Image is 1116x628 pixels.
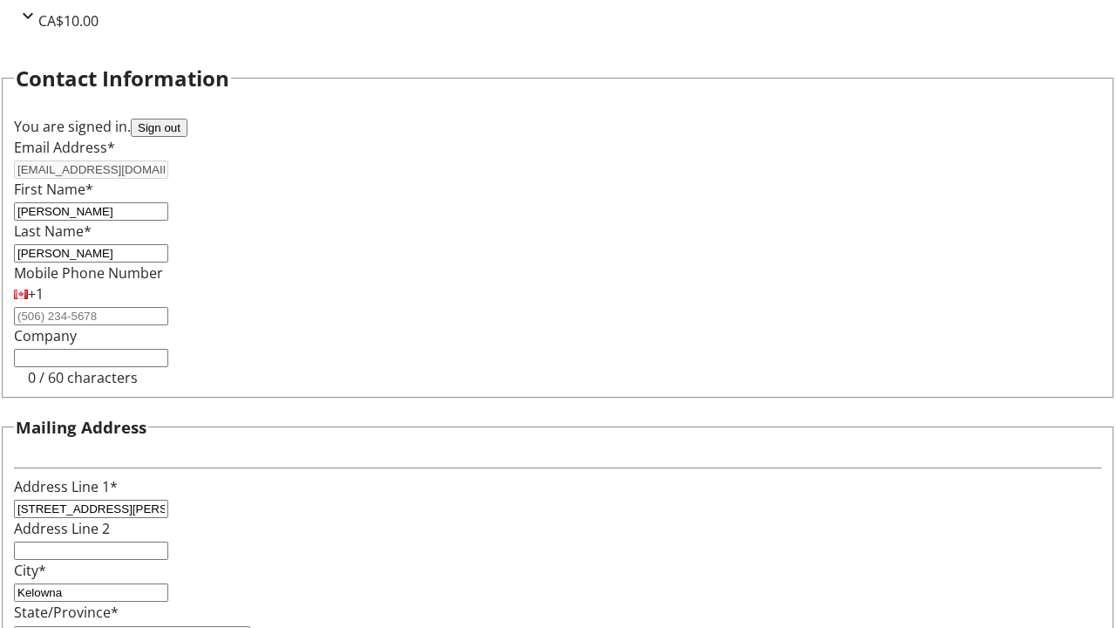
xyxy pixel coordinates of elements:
[14,222,92,241] label: Last Name*
[14,326,77,345] label: Company
[14,116,1102,137] div: You are signed in.
[14,603,119,622] label: State/Province*
[14,180,93,199] label: First Name*
[14,561,46,580] label: City*
[14,263,163,283] label: Mobile Phone Number
[14,500,168,518] input: Address
[131,119,187,137] button: Sign out
[14,519,110,538] label: Address Line 2
[14,138,115,157] label: Email Address*
[14,307,168,325] input: (506) 234-5678
[38,11,99,31] span: CA$10.00
[16,63,229,94] h2: Contact Information
[14,584,168,602] input: City
[14,477,118,496] label: Address Line 1*
[16,415,146,440] h3: Mailing Address
[28,368,138,387] tr-character-limit: 0 / 60 characters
